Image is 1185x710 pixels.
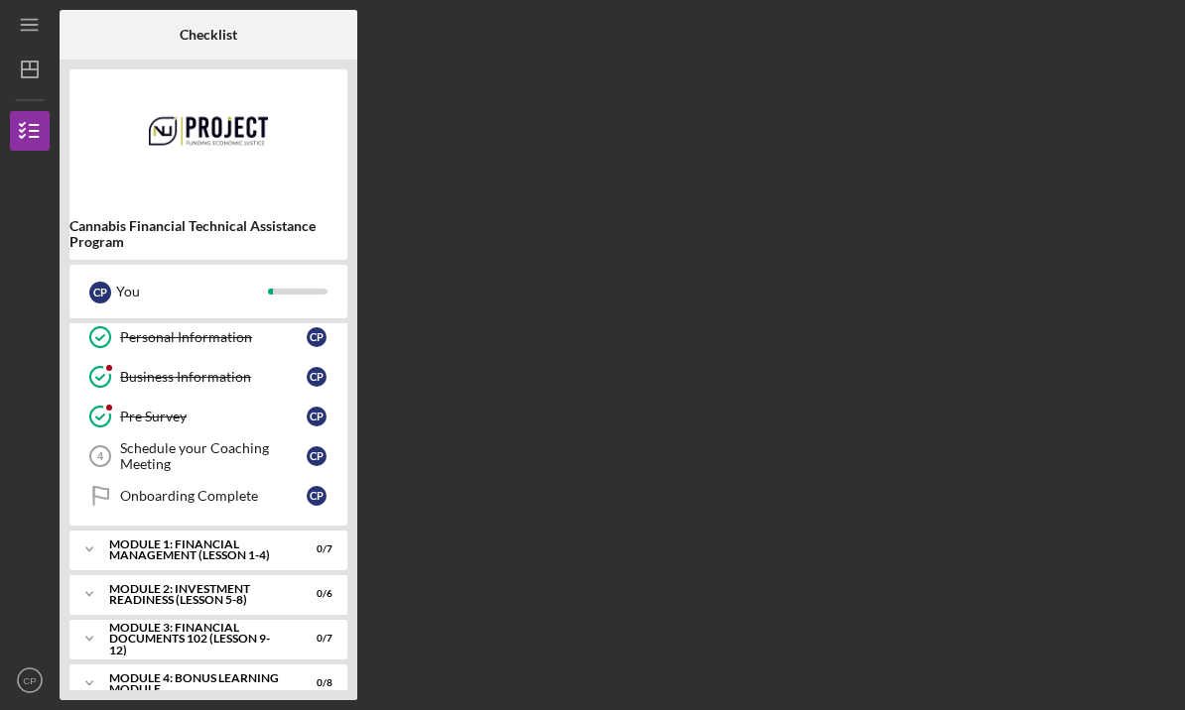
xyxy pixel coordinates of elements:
a: Business InformationCP [79,357,337,397]
div: 0 / 6 [297,588,332,600]
div: Personal Information [120,329,307,345]
div: C P [307,486,327,506]
div: C P [307,327,327,347]
a: Onboarding CompleteCP [79,476,337,516]
div: C P [307,367,327,387]
div: Business Information [120,369,307,385]
div: 0 / 8 [297,677,332,689]
div: Onboarding Complete [120,488,307,504]
div: Pre Survey [120,409,307,424]
a: Personal InformationCP [79,317,337,357]
a: 4Schedule your Coaching MeetingCP [79,436,337,476]
a: Pre SurveyCP [79,397,337,436]
img: Product logo [69,79,347,198]
div: Module 1: Financial Management (Lesson 1-4) [109,538,283,561]
b: Cannabis Financial Technical Assistance Program [69,218,347,250]
b: Checklist [180,27,237,43]
div: 0 / 7 [297,543,332,555]
div: C P [307,407,327,426]
div: You [116,275,268,308]
div: Module 4: Bonus Learning Module [109,672,283,695]
div: Module 3: Financial Documents 102 (Lesson 9-12) [109,622,283,656]
div: Schedule your Coaching Meeting [120,440,307,472]
text: CP [23,675,36,686]
tspan: 4 [97,450,104,462]
button: CP [10,660,50,700]
div: C P [307,446,327,466]
div: 0 / 7 [297,633,332,645]
div: C P [89,282,111,303]
div: Module 2: Investment Readiness (Lesson 5-8) [109,583,283,606]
